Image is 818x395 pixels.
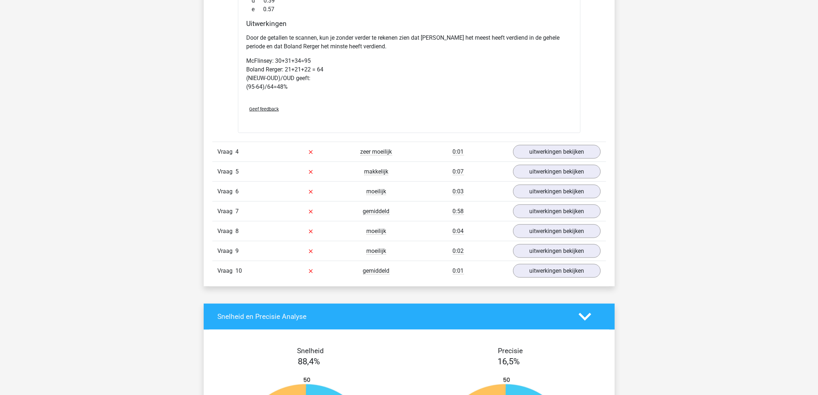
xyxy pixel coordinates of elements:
[298,357,320,367] span: 88,4%
[453,228,464,235] span: 0:04
[363,267,390,275] span: gemiddeld
[247,19,572,28] h4: Uitwerkingen
[236,228,239,234] span: 8
[513,264,601,278] a: uitwerkingen bekijken
[364,168,388,175] span: makkelijk
[247,57,572,91] p: McFlinsey: 30+31+34=95 Boland Rerger: 21+21+22 = 64 (NIEUW-OUD)/OUD geeft: (95-64)/64=48%
[366,247,386,255] span: moeilijk
[453,168,464,175] span: 0:07
[236,247,239,254] span: 9
[218,247,236,255] span: Vraag
[247,5,572,14] div: 0.57
[513,224,601,238] a: uitwerkingen bekijken
[513,205,601,218] a: uitwerkingen bekijken
[218,167,236,176] span: Vraag
[236,168,239,175] span: 5
[218,187,236,196] span: Vraag
[513,145,601,159] a: uitwerkingen bekijken
[247,34,572,51] p: Door de getallen te scannen, kun je zonder verder te rekenen zien dat [PERSON_NAME] het meest hee...
[249,106,279,112] span: Geef feedback
[218,313,568,321] h4: Snelheid en Precisie Analyse
[366,228,386,235] span: moeilijk
[417,347,603,355] h4: Precisie
[361,148,392,155] span: zeer moeilijk
[236,267,242,274] span: 10
[513,165,601,179] a: uitwerkingen bekijken
[236,188,239,195] span: 6
[218,148,236,156] span: Vraag
[218,227,236,236] span: Vraag
[513,185,601,198] a: uitwerkingen bekijken
[252,5,264,14] span: e
[363,208,390,215] span: gemiddeld
[453,247,464,255] span: 0:02
[218,347,404,355] h4: Snelheid
[218,267,236,275] span: Vraag
[366,188,386,195] span: moeilijk
[453,148,464,155] span: 0:01
[453,208,464,215] span: 0:58
[453,188,464,195] span: 0:03
[453,267,464,275] span: 0:01
[498,357,520,367] span: 16,5%
[236,208,239,215] span: 7
[236,148,239,155] span: 4
[218,207,236,216] span: Vraag
[513,244,601,258] a: uitwerkingen bekijken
